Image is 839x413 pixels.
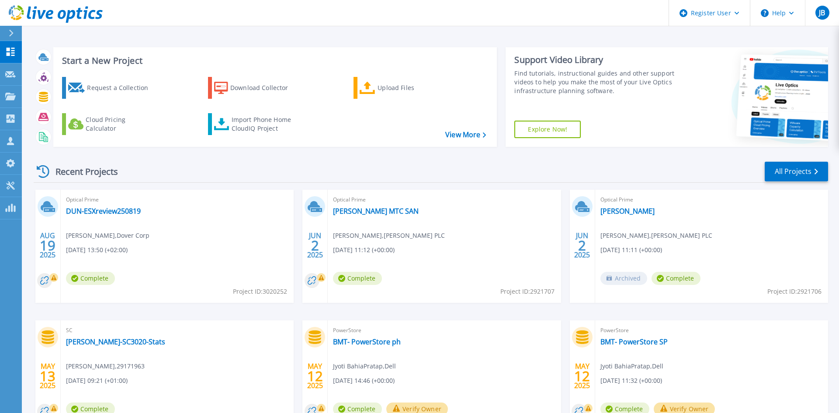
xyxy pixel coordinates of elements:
[40,242,55,249] span: 19
[333,361,396,371] span: Jyoti BahiaPratap , Dell
[600,231,712,240] span: [PERSON_NAME] , [PERSON_NAME] PLC
[600,376,662,385] span: [DATE] 11:32 (+00:00)
[62,77,159,99] a: Request a Collection
[514,69,679,95] div: Find tutorials, instructional guides and other support videos to help you make the most of your L...
[230,79,300,97] div: Download Collector
[208,77,305,99] a: Download Collector
[333,326,555,335] span: PowerStore
[39,360,56,392] div: MAY 2025
[333,195,555,205] span: Optical Prime
[574,229,590,261] div: JUN 2025
[307,372,323,380] span: 12
[66,337,165,346] a: [PERSON_NAME]-SC3020-Stats
[232,115,300,133] div: Import Phone Home CloudIQ Project
[600,272,647,285] span: Archived
[765,162,828,181] a: All Projects
[66,361,145,371] span: [PERSON_NAME] , 29171963
[600,326,823,335] span: PowerStore
[307,229,323,261] div: JUN 2025
[333,207,419,215] a: [PERSON_NAME] MTC SAN
[578,242,586,249] span: 2
[819,9,825,16] span: JB
[600,361,663,371] span: Jyoti BahiaPratap , Dell
[66,195,288,205] span: Optical Prime
[652,272,700,285] span: Complete
[62,113,159,135] a: Cloud Pricing Calculator
[66,376,128,385] span: [DATE] 09:21 (+01:00)
[87,79,157,97] div: Request a Collection
[86,115,156,133] div: Cloud Pricing Calculator
[307,360,323,392] div: MAY 2025
[514,121,581,138] a: Explore Now!
[574,372,590,380] span: 12
[600,245,662,255] span: [DATE] 11:11 (+00:00)
[333,272,382,285] span: Complete
[767,287,822,296] span: Project ID: 2921706
[66,231,149,240] span: [PERSON_NAME] , Dover Corp
[66,326,288,335] span: SC
[62,56,486,66] h3: Start a New Project
[600,195,823,205] span: Optical Prime
[514,54,679,66] div: Support Video Library
[333,337,401,346] a: BMT- PowerStore ph
[333,245,395,255] span: [DATE] 11:12 (+00:00)
[600,207,655,215] a: [PERSON_NAME]
[311,242,319,249] span: 2
[574,360,590,392] div: MAY 2025
[333,376,395,385] span: [DATE] 14:46 (+00:00)
[66,272,115,285] span: Complete
[66,207,141,215] a: DUN-ESXreview250819
[39,229,56,261] div: AUG 2025
[354,77,451,99] a: Upload Files
[600,337,668,346] a: BMT- PowerStore SP
[500,287,555,296] span: Project ID: 2921707
[333,231,445,240] span: [PERSON_NAME] , [PERSON_NAME] PLC
[378,79,447,97] div: Upload Files
[233,287,287,296] span: Project ID: 3020252
[66,245,128,255] span: [DATE] 13:50 (+02:00)
[445,131,486,139] a: View More
[40,372,55,380] span: 13
[34,161,130,182] div: Recent Projects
